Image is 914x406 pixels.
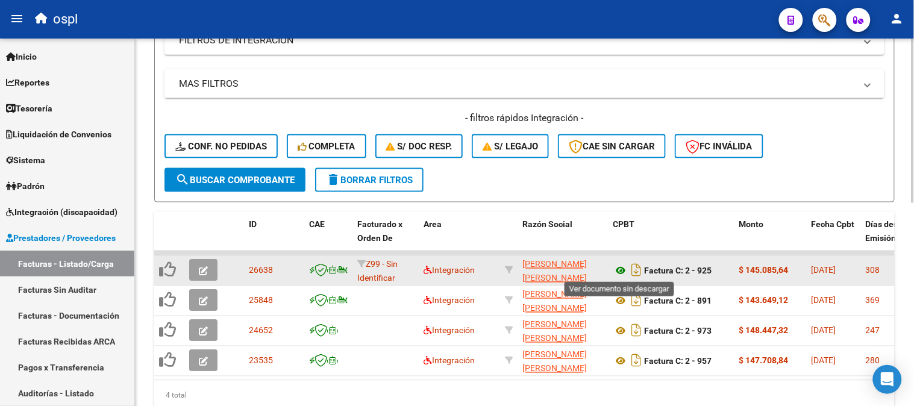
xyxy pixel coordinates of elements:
span: [DATE] [812,296,836,305]
span: Area [424,220,442,230]
mat-expansion-panel-header: MAS FILTROS [164,69,884,98]
strong: $ 143.649,12 [739,296,789,305]
span: 280 [866,356,880,366]
span: Borrar Filtros [326,175,413,186]
div: Open Intercom Messenger [873,365,902,394]
span: 24652 [249,326,273,336]
span: [PERSON_NAME] [PERSON_NAME] [522,290,587,313]
strong: Factura C: 2 - 957 [644,357,712,366]
span: Conf. no pedidas [175,141,267,152]
datatable-header-cell: Monto [734,212,807,265]
span: 26638 [249,266,273,275]
span: FC Inválida [686,141,753,152]
span: 308 [866,266,880,275]
span: Razón Social [522,220,572,230]
span: 247 [866,326,880,336]
i: Descargar documento [628,261,644,280]
span: S/ legajo [483,141,538,152]
div: 23286425844 [522,288,603,313]
span: [PERSON_NAME] [PERSON_NAME] [522,320,587,343]
span: ospl [53,6,78,33]
mat-icon: search [175,172,190,187]
i: Descargar documento [628,321,644,340]
button: S/ Doc Resp. [375,134,463,158]
span: 23535 [249,356,273,366]
span: Integración [424,326,475,336]
span: 25848 [249,296,273,305]
span: [DATE] [812,356,836,366]
datatable-header-cell: Area [419,212,500,265]
span: Facturado x Orden De [357,220,402,243]
span: Integración [424,356,475,366]
span: ID [249,220,257,230]
span: CAE [309,220,325,230]
span: 369 [866,296,880,305]
span: Liquidación de Convenios [6,128,111,141]
mat-icon: delete [326,172,340,187]
datatable-header-cell: CPBT [608,212,734,265]
span: [DATE] [812,266,836,275]
span: Integración (discapacidad) [6,205,117,219]
span: Días desde Emisión [866,220,908,243]
mat-icon: person [890,11,904,26]
button: Conf. no pedidas [164,134,278,158]
mat-panel-title: FILTROS DE INTEGRACION [179,34,856,47]
button: Completa [287,134,366,158]
datatable-header-cell: Facturado x Orden De [352,212,419,265]
button: FC Inválida [675,134,763,158]
span: Padrón [6,180,45,193]
i: Descargar documento [628,351,644,370]
span: [PERSON_NAME] [PERSON_NAME] [522,350,587,373]
span: Completa [298,141,355,152]
span: Buscar Comprobante [175,175,295,186]
i: Descargar documento [628,291,644,310]
strong: $ 145.085,64 [739,266,789,275]
button: Buscar Comprobante [164,168,305,192]
div: 23286425844 [522,258,603,283]
button: S/ legajo [472,134,549,158]
span: Tesorería [6,102,52,115]
datatable-header-cell: Fecha Cpbt [807,212,861,265]
strong: $ 148.447,32 [739,326,789,336]
div: 23286425844 [522,318,603,343]
h4: - filtros rápidos Integración - [164,111,884,125]
strong: Factura C: 2 - 925 [644,266,712,276]
mat-expansion-panel-header: FILTROS DE INTEGRACION [164,26,884,55]
strong: $ 147.708,84 [739,356,789,366]
button: Borrar Filtros [315,168,424,192]
div: 23286425844 [522,348,603,373]
span: [PERSON_NAME] [PERSON_NAME] [522,260,587,283]
button: CAE SIN CARGAR [558,134,666,158]
span: Monto [739,220,764,230]
span: Z99 - Sin Identificar [357,260,398,283]
datatable-header-cell: ID [244,212,304,265]
span: Integración [424,296,475,305]
span: Integración [424,266,475,275]
span: Inicio [6,50,37,63]
span: Sistema [6,154,45,167]
span: S/ Doc Resp. [386,141,452,152]
mat-panel-title: MAS FILTROS [179,77,856,90]
mat-icon: menu [10,11,24,26]
strong: Factura C: 2 - 973 [644,326,712,336]
span: CPBT [613,220,634,230]
strong: Factura C: 2 - 891 [644,296,712,306]
span: Fecha Cpbt [812,220,855,230]
span: [DATE] [812,326,836,336]
datatable-header-cell: Razón Social [518,212,608,265]
datatable-header-cell: CAE [304,212,352,265]
span: Prestadores / Proveedores [6,231,116,245]
span: Reportes [6,76,49,89]
span: CAE SIN CARGAR [569,141,655,152]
